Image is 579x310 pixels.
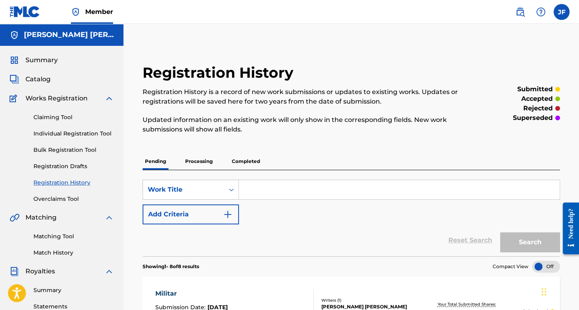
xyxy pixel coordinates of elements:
[25,213,57,222] span: Matching
[533,4,549,20] div: Help
[10,6,40,18] img: MLC Logo
[536,7,546,17] img: help
[33,232,114,241] a: Matching Tool
[513,113,553,123] p: superseded
[104,267,114,276] img: expand
[515,7,525,17] img: search
[143,263,199,270] p: Showing 1 - 8 of 8 results
[229,153,262,170] p: Completed
[33,249,114,257] a: Match History
[143,87,464,106] p: Registration History is a record of new work submissions or updates to existing works. Updates or...
[24,30,114,39] h5: Jared Alexander Flores Ramirez
[143,115,464,134] p: Updated information on an existing work will only show in the corresponding fields. New work subm...
[85,7,113,16] span: Member
[10,75,51,84] a: CatalogCatalog
[517,84,553,94] p: submitted
[521,94,553,104] p: accepted
[557,196,579,261] iframe: Resource Center
[542,280,546,304] div: Arrastrar
[183,153,215,170] p: Processing
[25,94,88,103] span: Works Registration
[10,30,19,40] img: Accounts
[10,55,19,65] img: Summary
[10,94,20,103] img: Works Registration
[143,180,560,256] form: Search Form
[437,301,497,307] p: Your Total Submitted Shares:
[25,267,55,276] span: Royalties
[321,297,413,303] div: Writers ( 1 )
[104,213,114,222] img: expand
[143,204,239,224] button: Add Criteria
[493,263,528,270] span: Compact View
[10,213,20,222] img: Matching
[512,4,528,20] a: Public Search
[10,55,58,65] a: SummarySummary
[155,289,228,298] div: Militar
[33,146,114,154] a: Bulk Registration Tool
[523,104,553,113] p: rejected
[25,75,51,84] span: Catalog
[33,179,114,187] a: Registration History
[33,286,114,294] a: Summary
[143,64,297,82] h2: Registration History
[539,272,579,310] div: Widget de chat
[223,210,233,219] img: 9d2ae6d4665cec9f34b9.svg
[554,4,569,20] div: User Menu
[25,55,58,65] span: Summary
[539,272,579,310] iframe: Chat Widget
[33,195,114,203] a: Overclaims Tool
[10,267,19,276] img: Royalties
[10,75,19,84] img: Catalog
[33,113,114,122] a: Claiming Tool
[143,153,168,170] p: Pending
[33,129,114,138] a: Individual Registration Tool
[33,162,114,171] a: Registration Drafts
[71,7,80,17] img: Top Rightsholder
[148,185,219,194] div: Work Title
[104,94,114,103] img: expand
